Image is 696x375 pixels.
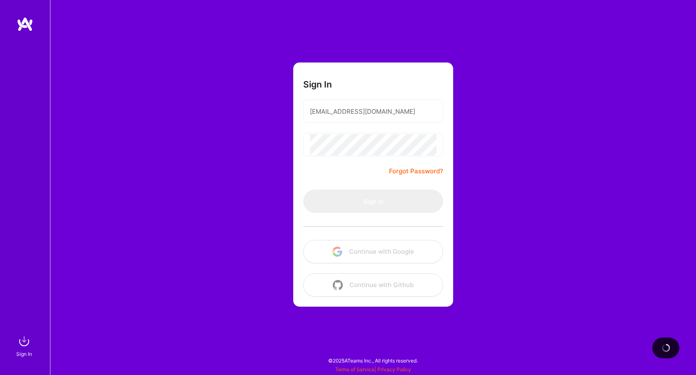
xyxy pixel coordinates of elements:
[303,273,443,297] button: Continue with Github
[16,350,32,358] div: Sign In
[50,350,696,371] div: © 2025 ATeams Inc., All rights reserved.
[333,280,343,290] img: icon
[303,79,332,90] h3: Sign In
[303,240,443,263] button: Continue with Google
[16,333,32,350] img: sign in
[17,333,32,358] a: sign inSign In
[310,101,437,122] input: Email...
[335,366,374,372] a: Terms of Service
[335,366,411,372] span: |
[389,166,443,176] a: Forgot Password?
[303,190,443,213] button: Sign In
[332,247,342,257] img: icon
[377,366,411,372] a: Privacy Policy
[17,17,33,32] img: logo
[661,342,671,353] img: loading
